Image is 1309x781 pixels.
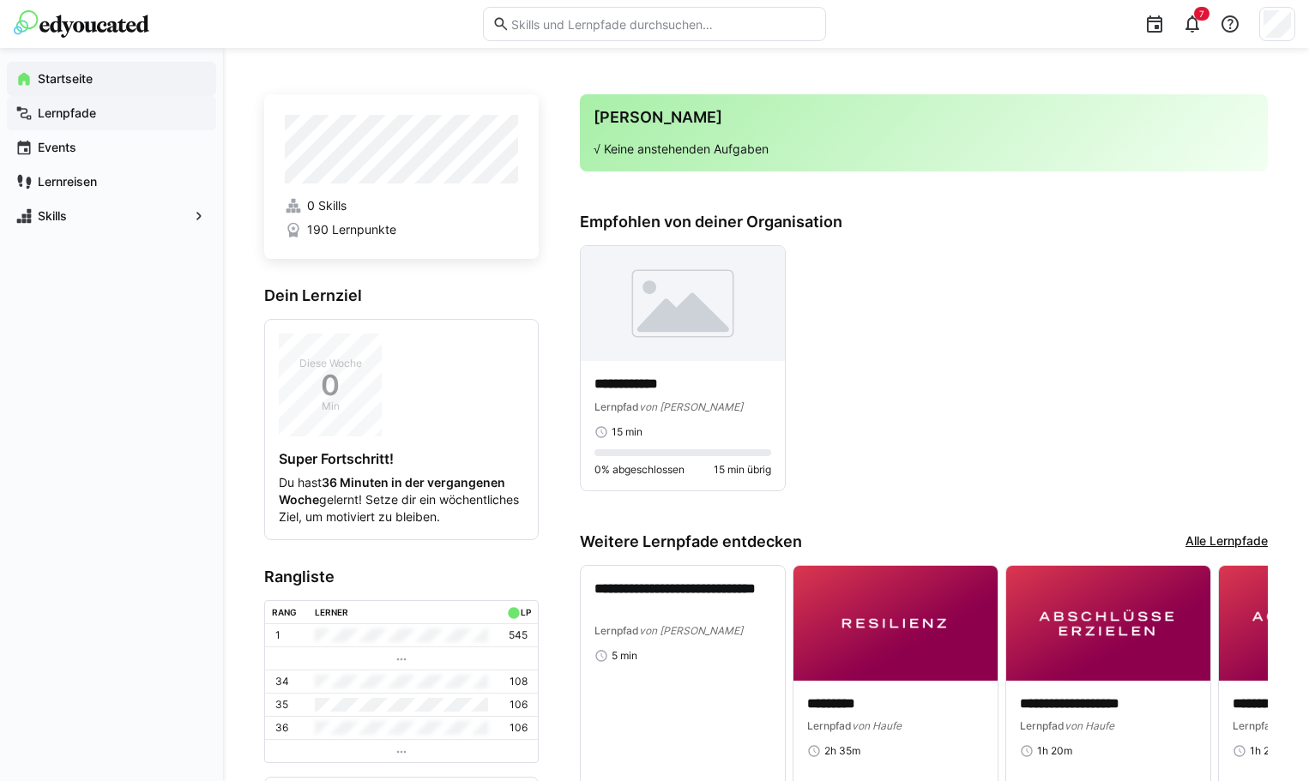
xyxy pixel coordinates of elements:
a: 0 Skills [285,197,518,214]
input: Skills und Lernpfade durchsuchen… [510,16,817,32]
h3: Dein Lernziel [264,286,539,305]
img: image [793,566,998,681]
div: Lerner [315,607,348,617]
h3: Empfohlen von deiner Organisation [580,213,1268,231]
span: 15 min übrig [714,463,771,477]
p: 545 [509,628,528,642]
span: 7 [1199,9,1204,19]
h3: Weitere Lernpfade entdecken [580,532,802,551]
h4: Super Fortschritt! [279,450,524,467]
h3: Rangliste [264,568,539,586]
span: 15 min [612,425,642,439]
span: Lernpfad [1020,719,1065,732]
p: 34 [275,675,289,688]
span: von Haufe [1065,719,1114,732]
img: image [581,246,785,361]
p: √ Keine anstehenden Aufgaben [594,141,1254,158]
p: 35 [275,698,288,712]
span: von [PERSON_NAME] [639,624,743,637]
p: 36 [275,721,288,735]
span: Lernpfad [807,719,852,732]
span: 1h 25m [1250,744,1284,758]
p: Du hast gelernt! Setze dir ein wöchentliches Ziel, um motiviert zu bleiben. [279,474,524,526]
span: von Haufe [852,719,902,732]
img: image [1006,566,1210,681]
span: Lernpfad [594,624,639,637]
span: 2h 35m [824,744,860,758]
p: 1 [275,628,280,642]
div: LP [521,607,531,617]
span: 0% abgeschlossen [594,463,685,477]
strong: 36 Minuten in der vergangenen Woche [279,475,505,507]
h3: [PERSON_NAME] [594,108,1254,127]
span: 5 min [612,649,637,663]
span: von [PERSON_NAME] [639,400,743,413]
p: 108 [510,675,528,688]
span: 0 Skills [307,197,347,214]
a: Alle Lernpfade [1185,532,1268,551]
span: 190 Lernpunkte [307,221,396,238]
div: Rang [272,607,297,617]
span: 1h 20m [1037,744,1072,758]
p: 106 [510,721,528,735]
span: Lernpfad [1233,719,1277,732]
p: 106 [510,698,528,712]
span: Lernpfad [594,400,639,413]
